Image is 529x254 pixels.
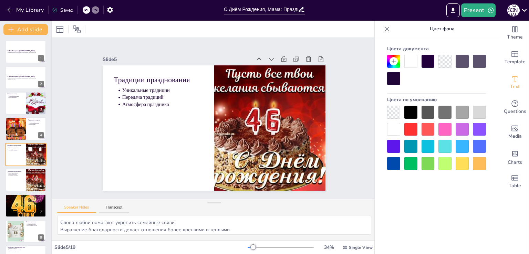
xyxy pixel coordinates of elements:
[508,133,522,140] span: Media
[54,24,65,35] div: Layout
[26,221,44,223] p: Важные моменты
[8,76,35,77] strong: С Днём Рождения, [DEMOGRAPHIC_DATA]
[9,97,24,98] p: Ценность общения
[122,101,203,108] p: Атмосфера праздника
[349,245,373,250] span: Single View
[8,170,24,172] p: Традиции празднования
[9,174,24,175] p: Передача традиций
[446,3,460,17] button: Export to PowerPoint
[501,120,529,145] div: Add images, graphics, shapes or video
[9,94,24,96] p: Роль семьи
[29,121,44,123] p: Значение подарков
[461,3,496,17] button: Present
[9,248,44,249] p: Значение угощений
[501,95,529,120] div: Get real-time input from your audience
[6,66,46,89] div: 2
[38,55,44,61] div: 1
[501,70,529,95] div: Add text boxes
[501,169,529,194] div: Add a table
[9,172,24,174] p: Уникальные традиции
[430,25,455,32] font: Цвет фона
[507,3,520,17] button: А [PERSON_NAME]
[3,24,48,35] button: Add slide
[38,158,44,164] div: 5
[38,106,44,113] div: 3
[26,145,34,153] button: Duplicate Slide
[501,145,529,169] div: Add charts and graphs
[57,205,96,213] button: Speaker Notes
[5,143,46,166] div: 5
[9,148,24,149] p: Передача традиций
[27,224,44,225] p: Создание атмосферы
[36,145,44,153] button: Delete Slide
[122,94,203,101] p: Передача традиций
[9,149,24,151] p: Атмосфера праздника
[8,52,44,53] p: Поздравление моей любимой мамы с днём рождения. Ей исполняется 46.
[54,244,248,251] div: Slide 5 / 19
[8,50,35,51] strong: С Днём Рождения, [DEMOGRAPHIC_DATA]
[504,108,526,115] span: Questions
[501,45,529,70] div: Add ready made slides
[114,74,203,85] p: Традиции празднования
[501,21,529,45] div: Change the overall theme
[508,159,522,166] span: Charts
[387,96,437,103] font: Цвета по умолчанию
[38,132,44,138] div: 4
[224,4,298,14] input: Insert title
[8,93,24,95] p: Важность семьи
[9,249,44,251] p: Предпочтения именинника
[29,123,44,124] p: Элемент неожиданности
[509,182,521,190] span: Table
[9,147,24,148] p: Уникальные традиции
[6,41,46,63] div: 1
[5,4,47,15] button: My Library
[52,7,73,13] div: Saved
[29,124,44,125] p: Выбор подарка
[38,81,44,87] div: 2
[28,119,44,121] p: Подарки и сюрпризы
[8,246,44,248] p: Угощения и праздничный стол
[510,83,520,91] span: Text
[6,92,46,115] div: 3
[6,194,46,217] div: 7
[6,169,46,191] div: 6
[57,216,371,235] textarea: Каждая семья развивает свои уникальные традиции празднования, что делает праздник особенным. Пере...
[103,56,251,63] div: Slide 5
[122,87,203,94] p: Уникальные традиции
[27,222,44,224] p: Общение с близкими
[73,25,81,33] span: Position
[507,33,523,41] span: Theme
[6,220,46,243] div: 8
[505,58,526,66] span: Template
[99,205,129,213] button: Transcript
[321,244,337,251] div: 34 %
[8,79,44,80] p: Generated with [URL]
[507,4,520,17] div: А [PERSON_NAME]
[38,209,44,215] div: 7
[7,145,24,147] p: Традиции празднования
[38,234,44,241] div: 8
[27,225,44,226] p: Воспоминания о счастье
[387,45,429,52] font: Цвета документа
[9,96,24,97] p: Создание воспоминаний
[9,175,24,177] p: Атмосфера праздника
[8,77,44,79] p: Поздравление моей любимой мамы с днём рождения. Ей исполняется 46.
[9,251,44,252] p: Атмосфера праздника
[38,183,44,189] div: 6
[6,117,46,140] div: 4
